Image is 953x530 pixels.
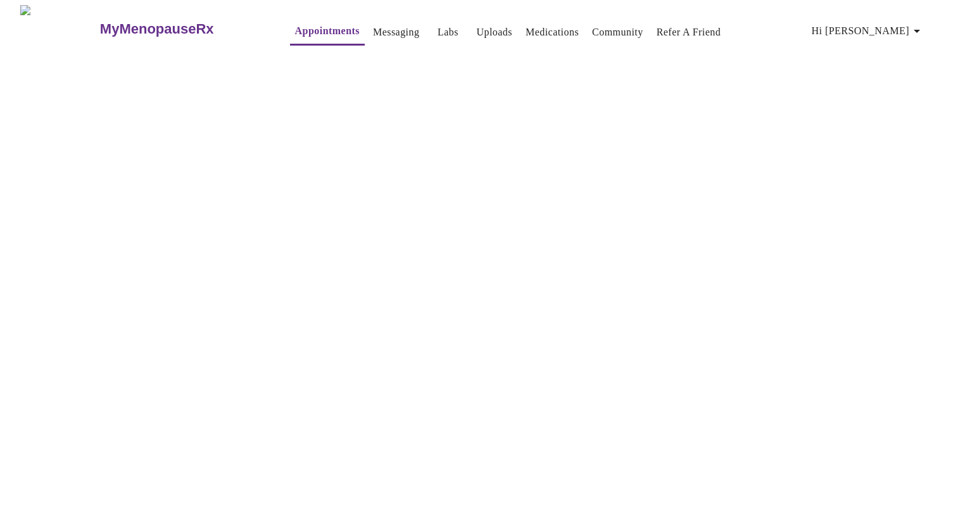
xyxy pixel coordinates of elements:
a: Labs [438,23,458,41]
button: Labs [427,20,468,45]
button: Refer a Friend [652,20,726,45]
img: MyMenopauseRx Logo [20,5,98,53]
a: Uploads [476,23,512,41]
a: Community [592,23,643,41]
h3: MyMenopauseRx [100,21,214,37]
button: Community [587,20,648,45]
button: Medications [521,20,584,45]
a: Medications [526,23,579,41]
button: Uploads [471,20,517,45]
a: Appointments [295,22,360,40]
button: Appointments [290,18,365,46]
button: Messaging [368,20,424,45]
a: MyMenopauseRx [98,7,264,51]
button: Hi [PERSON_NAME] [807,18,930,44]
a: Messaging [373,23,419,41]
span: Hi [PERSON_NAME] [812,22,925,40]
a: Refer a Friend [657,23,721,41]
